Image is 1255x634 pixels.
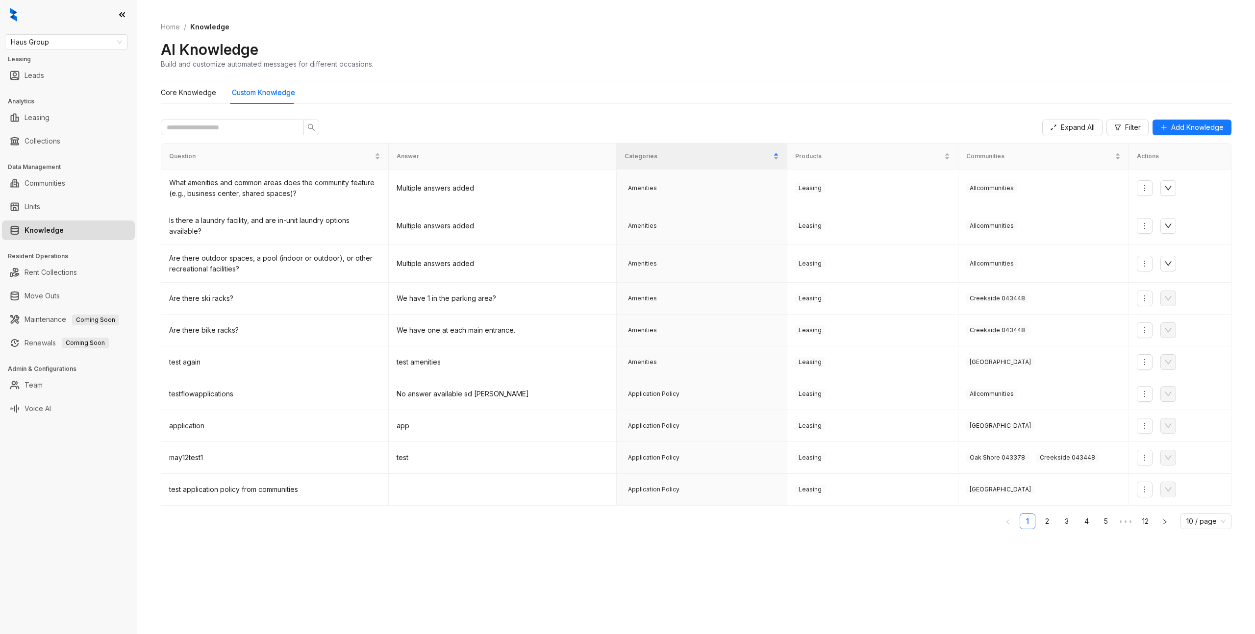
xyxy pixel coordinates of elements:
li: 2 [1039,513,1055,529]
li: Next 5 Pages [1118,513,1133,529]
td: We have one at each main entrance. [389,315,616,346]
div: Are there bike racks? [169,325,380,336]
td: test [389,442,616,474]
span: plus [1160,124,1167,131]
li: Move Outs [2,286,135,306]
span: Amenities [625,259,660,268]
th: Products [787,144,958,170]
div: application [169,420,380,431]
span: Communities [966,152,1113,161]
span: more [1141,390,1149,398]
a: Leads [25,66,44,85]
a: Move Outs [25,286,60,306]
span: All communities [966,389,1017,399]
h3: Resident Operations [8,252,137,261]
li: Previous Page [1000,513,1016,529]
a: 2 [1040,514,1054,529]
button: Expand All [1042,120,1103,135]
span: Creekside 043448 [1036,453,1099,463]
a: Units [25,197,40,217]
span: Leasing [795,325,825,335]
li: 4 [1079,513,1094,529]
a: Team [25,375,43,395]
a: Leasing [25,108,50,127]
a: 12 [1138,514,1153,529]
span: Leasing [795,421,825,431]
span: Amenities [625,357,660,367]
li: 12 [1137,513,1153,529]
h2: AI Knowledge [161,40,258,59]
a: Communities [25,173,65,193]
th: Actions [1129,144,1231,170]
span: Categories [625,152,771,161]
span: Application Policy [625,453,683,463]
span: Expand All [1061,122,1095,133]
div: Custom Knowledge [232,87,295,98]
span: Application Policy [625,421,683,431]
span: Oak Shore 043378 [966,453,1029,463]
span: more [1141,326,1149,334]
li: Maintenance [2,310,135,329]
a: 3 [1059,514,1074,529]
a: 5 [1099,514,1113,529]
div: may12test1 [169,452,380,463]
span: Amenities [625,325,660,335]
span: [GEOGRAPHIC_DATA] [966,485,1034,494]
h3: Analytics [8,97,137,106]
li: Leasing [2,108,135,127]
div: Core Knowledge [161,87,216,98]
span: [GEOGRAPHIC_DATA] [966,357,1034,367]
div: What amenities and common areas does the community feature (e.g., business center, shared spaces)? [169,177,380,199]
td: Multiple answers added [389,245,616,283]
button: Filter [1106,120,1149,135]
span: Leasing [795,259,825,268]
div: Page Size [1180,513,1231,529]
td: app [389,410,616,442]
a: RenewalsComing Soon [25,333,109,353]
li: Leads [2,66,135,85]
td: Multiple answers added [389,207,616,245]
span: Coming Soon [62,338,109,348]
li: 1 [1020,513,1035,529]
span: All communities [966,221,1017,231]
li: Rent Collections [2,263,135,282]
span: Application Policy [625,485,683,494]
a: Voice AI [25,399,51,418]
li: Voice AI [2,399,135,418]
span: Amenities [625,293,660,303]
span: Products [795,152,942,161]
div: Build and customize automated messages for different occasions. [161,59,374,69]
span: more [1141,222,1149,230]
button: Add Knowledge [1153,120,1231,135]
td: Multiple answers added [389,170,616,207]
li: Renewals [2,333,135,353]
li: Communities [2,173,135,193]
a: 4 [1079,514,1094,529]
h3: Leasing [8,55,137,64]
li: Knowledge [2,220,135,240]
span: Question [169,152,373,161]
li: 5 [1098,513,1114,529]
li: Next Page [1157,513,1173,529]
th: Communities [958,144,1129,170]
span: Leasing [795,183,825,193]
span: Leasing [795,221,825,231]
li: 3 [1059,513,1075,529]
li: Collections [2,131,135,151]
th: Question [161,144,389,170]
span: right [1162,519,1168,525]
a: Home [159,22,182,32]
span: more [1141,184,1149,192]
span: Amenities [625,183,660,193]
span: down [1164,222,1172,230]
span: All communities [966,183,1017,193]
span: Leasing [795,357,825,367]
span: Leasing [795,389,825,399]
span: Leasing [795,453,825,463]
span: Knowledge [190,23,229,31]
span: search [307,123,315,131]
li: Units [2,197,135,217]
img: logo [10,8,17,22]
td: We have 1 in the parking area? [389,283,616,315]
td: test amenities [389,346,616,378]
